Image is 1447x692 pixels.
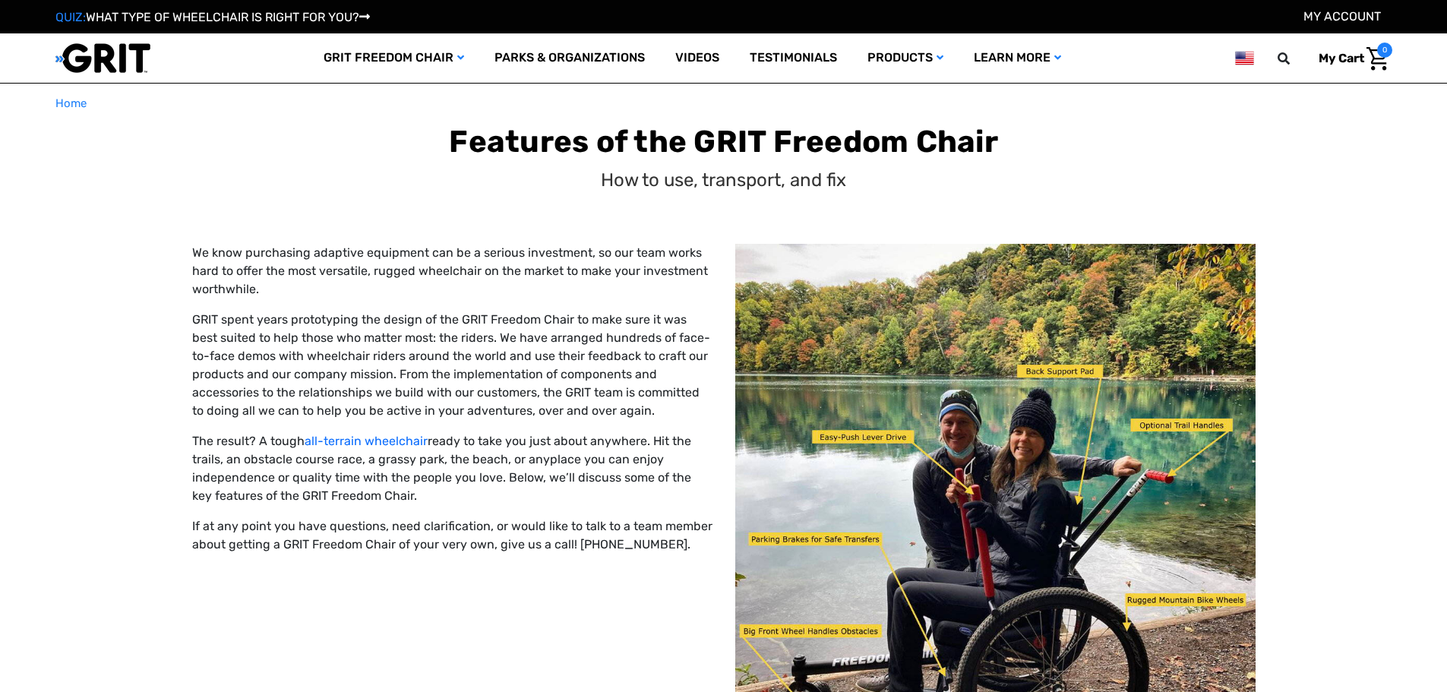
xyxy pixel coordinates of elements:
img: Cart [1366,47,1389,71]
img: us.png [1235,49,1253,68]
p: We know purchasing adaptive equipment can be a serious investment, so our team works hard to offe... [192,244,712,299]
a: Home [55,95,87,112]
a: Account [1303,9,1381,24]
span: My Cart [1319,51,1364,65]
a: Testimonials [735,33,852,83]
p: The result? A tough ready to take you just about anywhere. Hit the trails, an obstacle course rac... [192,432,712,505]
p: GRIT spent years prototyping the design of the GRIT Freedom Chair to make sure it was best suited... [192,311,712,420]
span: QUIZ: [55,10,86,24]
a: Videos [660,33,735,83]
nav: Breadcrumb [55,95,1392,112]
input: Search [1284,43,1307,74]
a: Learn More [959,33,1076,83]
b: Features of the GRIT Freedom Chair [449,124,998,160]
span: Home [55,96,87,110]
a: Cart with 0 items [1307,43,1392,74]
a: Products [852,33,959,83]
p: If at any point you have questions, need clarification, or would like to talk to a team member ab... [192,517,712,554]
p: How to use, transport, and fix [601,166,846,194]
img: GRIT All-Terrain Wheelchair and Mobility Equipment [55,43,150,74]
a: all-terrain wheelchair [305,434,428,448]
a: GRIT Freedom Chair [308,33,479,83]
span: 0 [1377,43,1392,58]
a: QUIZ:WHAT TYPE OF WHEELCHAIR IS RIGHT FOR YOU? [55,10,370,24]
a: Parks & Organizations [479,33,660,83]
